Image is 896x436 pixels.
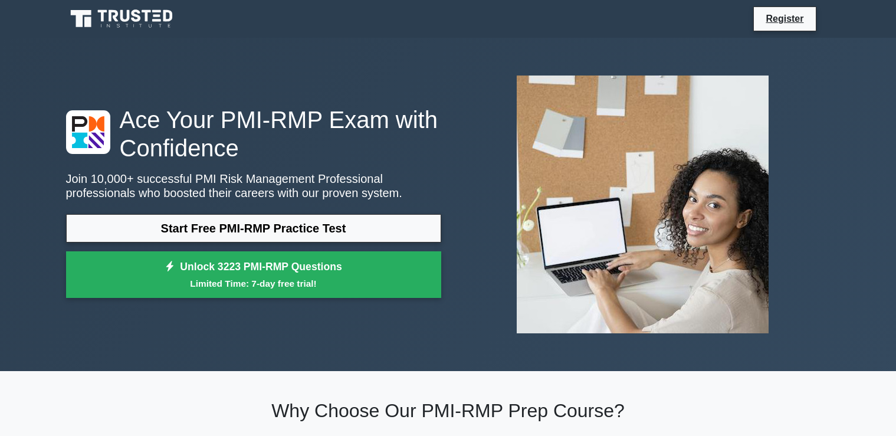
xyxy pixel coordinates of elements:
[759,11,810,26] a: Register
[66,251,441,299] a: Unlock 3223 PMI-RMP QuestionsLimited Time: 7-day free trial!
[66,399,831,422] h2: Why Choose Our PMI-RMP Prep Course?
[66,172,441,200] p: Join 10,000+ successful PMI Risk Management Professional professionals who boosted their careers ...
[66,214,441,242] a: Start Free PMI-RMP Practice Test
[81,277,426,290] small: Limited Time: 7-day free trial!
[66,106,441,162] h1: Ace Your PMI-RMP Exam with Confidence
